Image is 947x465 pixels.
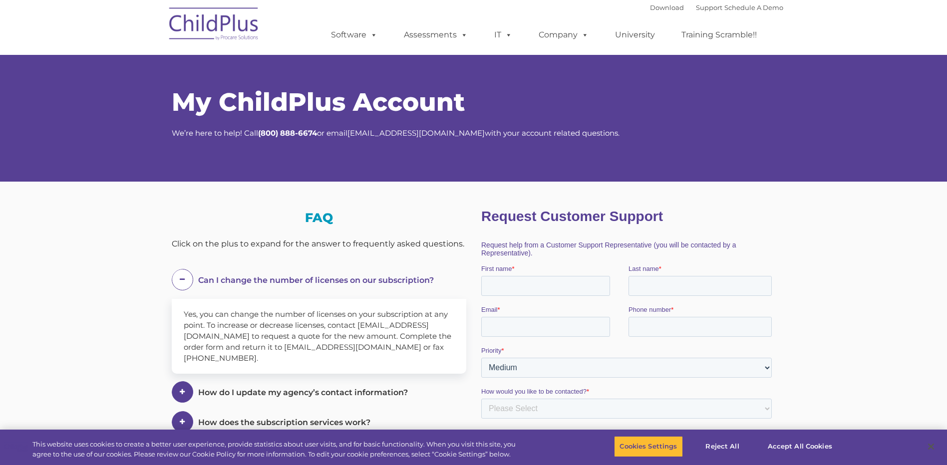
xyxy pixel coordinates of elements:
span: How does the subscription services work? [198,418,370,427]
button: Close [920,436,942,458]
font: | [650,3,783,11]
a: University [605,25,665,45]
a: [EMAIL_ADDRESS][DOMAIN_NAME] [347,128,485,138]
button: Cookies Settings [614,436,682,457]
a: Software [321,25,387,45]
a: IT [484,25,522,45]
button: Reject All [691,436,754,457]
a: Support [696,3,722,11]
a: Assessments [394,25,478,45]
img: ChildPlus by Procare Solutions [164,0,264,50]
button: Accept All Cookies [762,436,838,457]
span: How do I update my agency’s contact information? [198,388,408,397]
a: Training Scramble!! [671,25,767,45]
a: Schedule A Demo [724,3,783,11]
strong: 800) 888-6674 [261,128,317,138]
strong: ( [258,128,261,138]
div: Click on the plus to expand for the answer to frequently asked questions. [172,236,466,251]
div: Yes, you can change the number of licenses on your subscription at any point. To increase or decr... [172,299,466,374]
span: Can I change the number of licenses on our subscription? [198,275,434,285]
h3: FAQ [172,212,466,224]
div: This website uses cookies to create a better user experience, provide statistics about user visit... [32,440,521,459]
span: My ChildPlus Account [172,87,465,117]
a: Company [529,25,599,45]
span: We’re here to help! Call or email with your account related questions. [172,128,620,138]
a: Download [650,3,684,11]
